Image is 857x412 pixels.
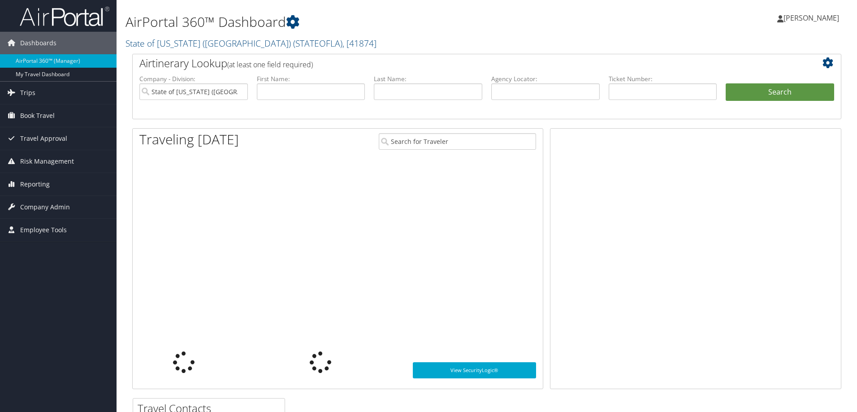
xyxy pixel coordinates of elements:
label: Company - Division: [139,74,248,83]
span: [PERSON_NAME] [783,13,839,23]
h1: AirPortal 360™ Dashboard [126,13,607,31]
button: Search [726,83,834,101]
label: Ticket Number: [609,74,717,83]
span: Travel Approval [20,127,67,150]
span: ( STATEOFLA ) [293,37,342,49]
span: Employee Tools [20,219,67,241]
span: (at least one field required) [227,60,313,69]
span: Dashboards [20,32,56,54]
label: Agency Locator: [491,74,600,83]
input: Search for Traveler [379,133,536,150]
h1: Traveling [DATE] [139,130,239,149]
span: Risk Management [20,150,74,173]
span: Book Travel [20,104,55,127]
a: State of [US_STATE] ([GEOGRAPHIC_DATA]) [126,37,377,49]
span: Trips [20,82,35,104]
a: View SecurityLogic® [413,362,536,378]
span: Reporting [20,173,50,195]
h2: Airtinerary Lookup [139,56,775,71]
span: , [ 41874 ] [342,37,377,49]
label: First Name: [257,74,365,83]
a: [PERSON_NAME] [777,4,848,31]
span: Company Admin [20,196,70,218]
img: airportal-logo.png [20,6,109,27]
label: Last Name: [374,74,482,83]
